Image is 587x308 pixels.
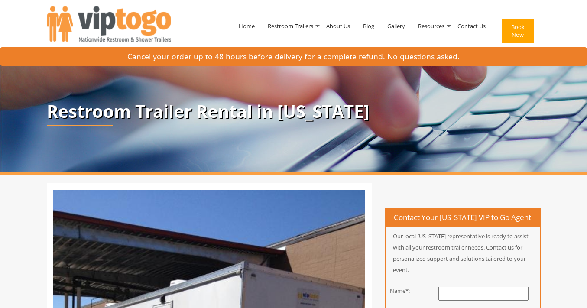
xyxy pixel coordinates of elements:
[232,3,261,49] a: Home
[451,3,492,49] a: Contact Us
[386,209,540,227] h4: Contact Your [US_STATE] VIP to Go Agent
[47,102,541,121] p: Restroom Trailer Rental in [US_STATE]
[492,3,541,62] a: Book Now
[381,3,412,49] a: Gallery
[379,287,421,295] div: Name*:
[261,3,320,49] a: Restroom Trailers
[412,3,451,49] a: Resources
[47,6,171,42] img: VIPTOGO
[357,3,381,49] a: Blog
[502,19,534,43] button: Book Now
[386,230,540,276] p: Our local [US_STATE] representative is ready to assist with all your restroom trailer needs. Cont...
[320,3,357,49] a: About Us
